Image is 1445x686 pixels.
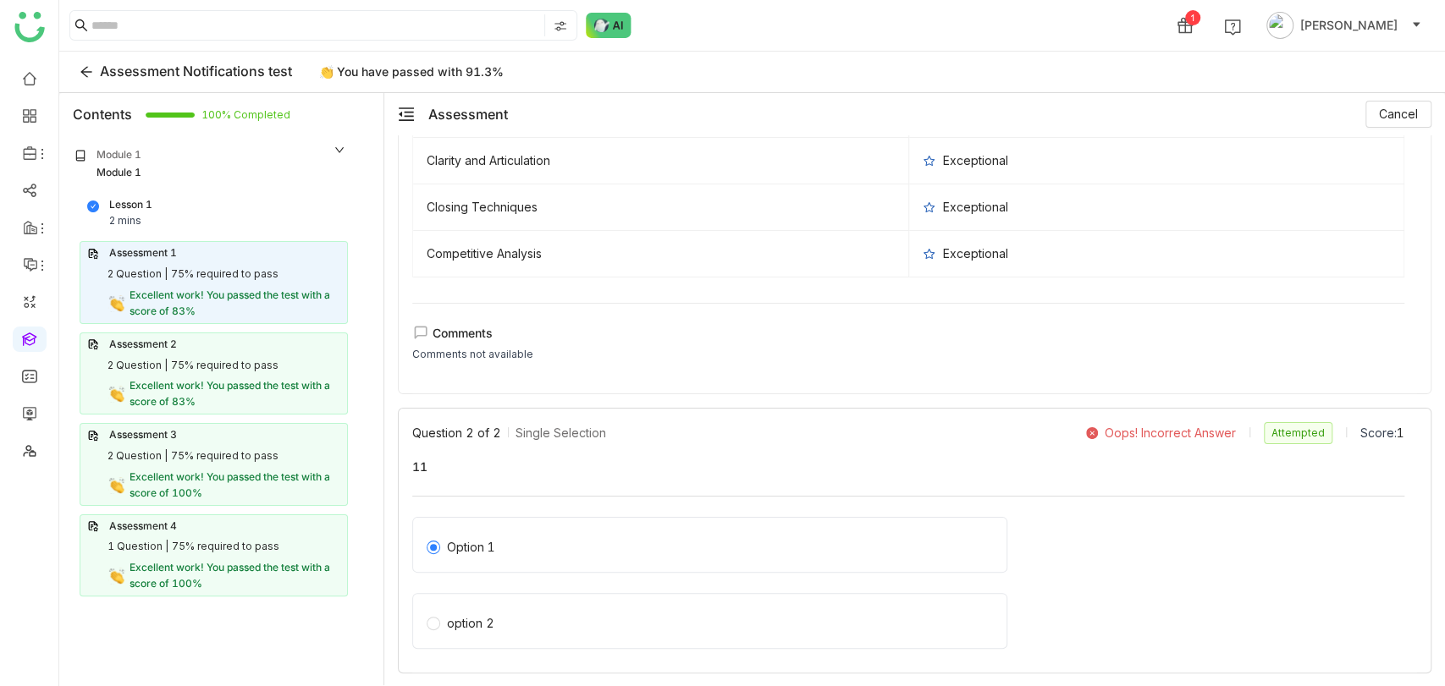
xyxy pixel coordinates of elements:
img: logo [14,12,45,42]
div: Module 1 [97,165,141,181]
div: Assessment 4 [109,519,177,535]
div: 75% required to pass [171,448,279,464]
img: help.svg [1224,19,1241,36]
img: assessment.svg [87,338,99,350]
img: congratulations.svg [108,477,125,494]
span: Single Selection [516,424,606,442]
span: Excellent work! You passed the test with a score of 100% [130,561,330,590]
div: 👏 You have passed with 91.3% [309,62,514,82]
span: [PERSON_NAME] [1300,16,1398,35]
img: rubric_5.svg [923,154,936,167]
img: rubric_5.svg [923,200,936,214]
img: assessment.svg [87,520,99,532]
td: Closing Techniques [413,184,909,231]
td: Competitive Analysis [413,231,909,277]
div: 75% required to pass [171,358,279,374]
span: Excellent work! You passed the test with a score of 100% [130,470,330,499]
div: 2 mins [109,213,141,229]
img: rubric_5.svg [923,247,936,261]
span: Excellent work! You passed the test with a score of 83% [130,379,330,408]
img: ask-buddy-normal.svg [586,13,631,38]
div: Exceptional [923,244,1391,263]
span: Excellent work! You passed the test with a score of 83% [130,288,330,317]
span: Comments [433,326,493,340]
span: Question 2 of 2 [412,424,501,442]
div: Assessment 3 [109,427,177,443]
div: 1 [1185,10,1200,25]
div: 75% required to pass [172,539,279,555]
img: lms-comment.svg [412,324,429,341]
button: Cancel [1365,101,1431,128]
span: 100% Completed [201,110,222,120]
div: Exceptional [923,198,1391,217]
img: assessment.svg [87,248,99,260]
div: Assessment 1 [109,245,177,261]
span: Score: [1360,425,1397,440]
td: Clarity and Articulation [413,138,909,184]
nz-tag: Attempted [1264,422,1332,444]
div: 2 Question | [108,358,168,374]
div: Module 1Module 1 [63,135,358,193]
img: assessment.svg [87,430,99,442]
div: Assessment [428,106,508,123]
span: 11 [412,458,1404,475]
img: congratulations.svg [108,295,125,312]
div: 75% required to pass [171,266,279,283]
div: Module 1 [97,147,141,163]
span: menu-fold [398,106,415,123]
div: 2 Question | [108,266,168,283]
div: Exceptional [923,151,1391,170]
img: congratulations.svg [108,386,125,403]
div: 1 Question | [108,539,168,555]
img: avatar [1266,12,1293,39]
img: congratulations.svg [108,568,125,584]
button: menu-fold [398,106,415,123]
span: Assessment Notifications test [100,63,292,80]
span: 1 [1397,425,1404,440]
div: Comments not available [412,346,533,363]
span: Cancel [1379,105,1418,123]
button: [PERSON_NAME] [1263,12,1425,39]
img: search-type.svg [554,19,567,33]
div: 2 Question | [108,448,168,464]
div: Contents [73,104,132,124]
div: Assessment 2 [109,337,177,353]
div: Oops! Incorrect Answer [1105,425,1236,440]
div: Lesson 1 [109,197,152,213]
